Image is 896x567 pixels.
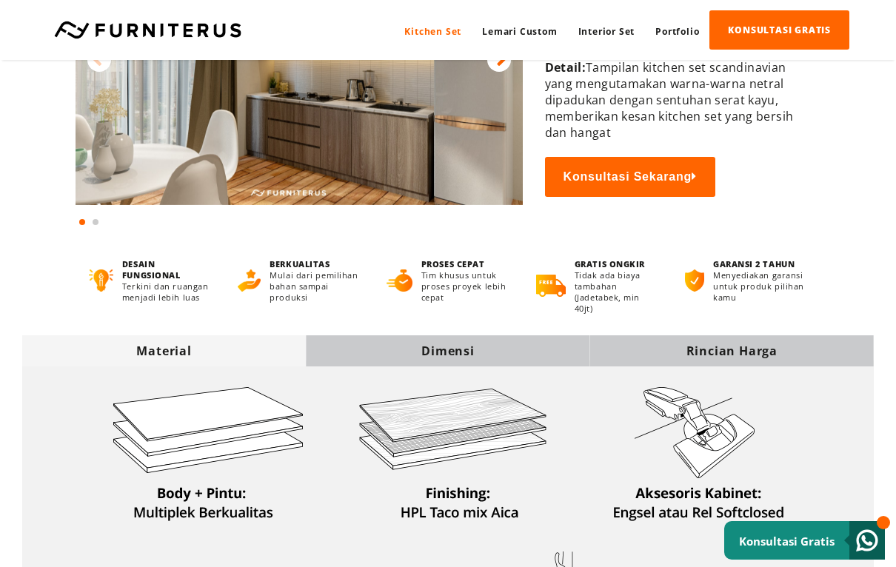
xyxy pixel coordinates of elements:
[545,59,806,141] p: Tampilan kitchen set scandinavian yang mengutamakan warna-warna netral dipadukan dengan sentuhan ...
[724,521,885,560] a: Konsultasi Gratis
[22,343,306,359] div: Material
[685,269,704,292] img: bergaransi.png
[590,343,874,359] div: Rincian Harga
[739,534,835,548] small: Konsultasi Gratis
[536,275,566,297] img: gratis-ongkir.png
[709,10,849,50] a: KONSULTASI GRATIS
[122,258,210,281] h4: DESAIN FUNGSIONAL
[645,12,709,51] a: Portfolio
[89,269,113,292] img: desain-fungsional.png
[238,269,261,292] img: berkualitas.png
[122,281,210,303] p: Terkini dan ruangan menjadi lebih luas
[713,269,806,303] p: Menyediakan garansi untuk produk pilihan kamu
[568,12,646,51] a: Interior Set
[270,269,359,303] p: Mulai dari pemilihan bahan sampai produksi
[270,258,359,269] h4: BERKUALITAS
[713,258,806,269] h4: GARANSI 2 TAHUN
[387,269,412,292] img: proses-cepat.png
[421,269,509,303] p: Tim khusus untuk proses proyek lebih cepat
[575,258,658,269] h4: GRATIS ONGKIR
[575,269,658,314] p: Tidak ada biaya tambahan (Jadetabek, min 40jt)
[306,343,589,359] div: Dimensi
[421,258,509,269] h4: PROSES CEPAT
[394,12,472,51] a: Kitchen Set
[545,59,586,76] span: Detail:
[545,157,715,197] button: Konsultasi Sekarang
[472,12,567,51] a: Lemari Custom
